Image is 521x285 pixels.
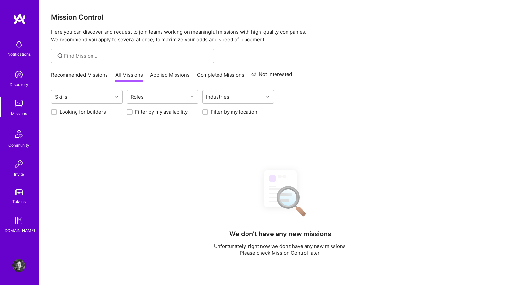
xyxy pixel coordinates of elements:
[129,92,145,102] div: Roles
[10,81,28,88] div: Discovery
[12,38,25,51] img: bell
[12,198,26,205] div: Tokens
[266,95,269,98] i: icon Chevron
[14,171,24,178] div: Invite
[135,108,188,115] label: Filter by my availability
[253,164,308,221] img: No Results
[229,230,331,238] h4: We don't have any new missions
[12,68,25,81] img: discovery
[251,70,292,82] a: Not Interested
[197,71,244,82] a: Completed Missions
[150,71,190,82] a: Applied Missions
[12,97,25,110] img: teamwork
[7,51,31,58] div: Notifications
[60,108,106,115] label: Looking for builders
[211,108,257,115] label: Filter by my location
[12,259,25,272] img: User Avatar
[12,158,25,171] img: Invite
[8,142,29,149] div: Community
[115,95,118,98] i: icon Chevron
[11,126,27,142] img: Community
[12,214,25,227] img: guide book
[13,13,26,25] img: logo
[51,13,509,21] h3: Mission Control
[51,71,108,82] a: Recommended Missions
[190,95,194,98] i: icon Chevron
[115,71,143,82] a: All Missions
[53,92,69,102] div: Skills
[3,227,35,234] div: [DOMAIN_NAME]
[11,259,27,272] a: User Avatar
[51,28,509,44] p: Here you can discover and request to join teams working on meaningful missions with high-quality ...
[214,243,347,249] p: Unfortunately, right now we don't have any new missions.
[214,249,347,256] p: Please check Mission Control later.
[56,52,64,60] i: icon SearchGrey
[204,92,231,102] div: Industries
[15,189,23,195] img: tokens
[64,52,209,59] input: Find Mission...
[11,110,27,117] div: Missions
